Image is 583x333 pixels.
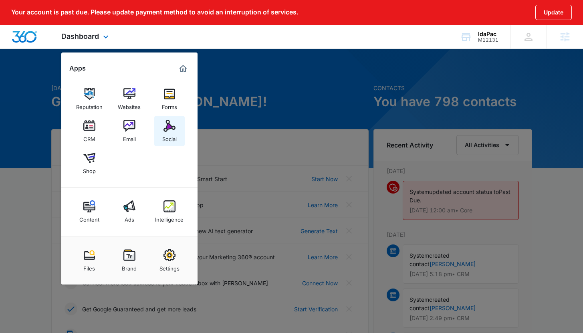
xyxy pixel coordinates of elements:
h2: Apps [69,65,86,72]
div: Dashboard [49,25,123,48]
div: Ads [125,212,134,223]
div: Social [162,132,177,142]
div: account id [478,37,498,43]
a: Social [154,116,185,146]
a: Reputation [74,84,105,114]
a: Marketing 360® Dashboard [177,62,190,75]
a: Files [74,245,105,276]
button: Update [535,5,572,20]
div: Websites [118,100,141,110]
a: Intelligence [154,196,185,227]
div: Files [83,261,95,272]
a: Content [74,196,105,227]
span: Dashboard [61,32,99,40]
a: Email [114,116,145,146]
div: Forms [162,100,177,110]
a: CRM [74,116,105,146]
a: Websites [114,84,145,114]
a: Brand [114,245,145,276]
div: account name [478,31,498,37]
div: Reputation [76,100,103,110]
a: Settings [154,245,185,276]
a: Forms [154,84,185,114]
div: Content [79,212,99,223]
div: Email [123,132,136,142]
div: CRM [83,132,95,142]
a: Ads [114,196,145,227]
div: Shop [83,164,96,174]
p: Your account is past due. Please update payment method to avoid an interruption of services. [11,8,298,16]
a: Shop [74,148,105,178]
div: Brand [122,261,137,272]
div: Settings [159,261,180,272]
div: Intelligence [155,212,184,223]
